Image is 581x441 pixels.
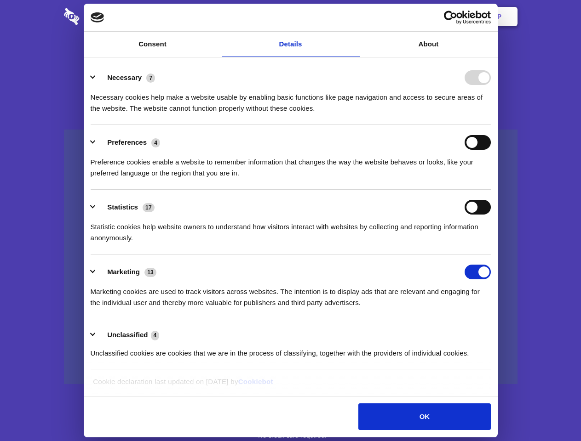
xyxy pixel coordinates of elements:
img: logo [91,12,104,23]
button: Marketing (13) [91,265,162,279]
label: Preferences [107,138,147,146]
div: Cookie declaration last updated on [DATE] by [86,376,495,394]
a: Wistia video thumbnail [64,130,518,384]
a: About [360,32,498,57]
a: Usercentrics Cookiebot - opens in a new window [410,11,491,24]
div: Unclassified cookies are cookies that we are in the process of classifying, together with the pro... [91,341,491,359]
a: Pricing [270,2,310,31]
button: OK [358,403,490,430]
a: Cookiebot [238,378,273,385]
label: Statistics [107,203,138,211]
a: Details [222,32,360,57]
div: Marketing cookies are used to track visitors across websites. The intention is to display ads tha... [91,279,491,308]
button: Unclassified (4) [91,329,165,341]
button: Statistics (17) [91,200,161,215]
span: 4 [151,138,160,147]
a: Contact [373,2,415,31]
label: Marketing [107,268,140,276]
label: Necessary [107,73,142,81]
h4: Auto-redaction of sensitive data, encrypted data sharing and self-destructing private chats. Shar... [64,84,518,114]
h1: Eliminate Slack Data Loss. [64,41,518,74]
span: 7 [146,73,155,83]
button: Necessary (7) [91,70,161,85]
img: logo-wordmark-white-trans-d4663122ce5f474addd5e946df7df03e33cb6a1c49d2221995e7729f52c070b2.svg [64,8,143,25]
div: Preference cookies enable a website to remember information that changes the way the website beha... [91,150,491,179]
div: Necessary cookies help make a website usable by enabling basic functions like page navigation and... [91,85,491,114]
span: 4 [151,331,160,340]
button: Preferences (4) [91,135,166,150]
a: Login [417,2,457,31]
span: 13 [144,268,156,277]
iframe: Drift Widget Chat Controller [535,395,570,430]
div: Statistic cookies help website owners to understand how visitors interact with websites by collec... [91,215,491,243]
span: 17 [143,203,155,212]
a: Consent [84,32,222,57]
